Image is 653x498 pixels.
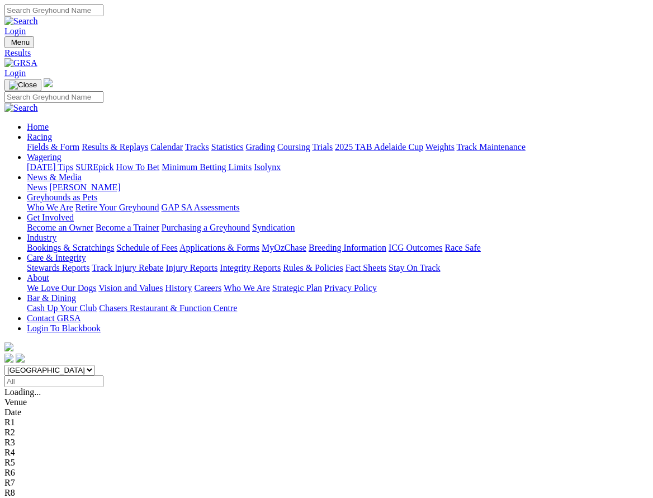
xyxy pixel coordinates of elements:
div: R5 [4,458,649,468]
a: Coursing [277,142,310,152]
a: Results & Replays [82,142,148,152]
a: Careers [194,283,221,293]
a: Tracks [185,142,209,152]
a: MyOzChase [262,243,306,252]
div: R2 [4,427,649,438]
a: News [27,182,47,192]
a: Chasers Restaurant & Function Centre [99,303,237,313]
a: Statistics [211,142,244,152]
img: twitter.svg [16,354,25,363]
div: News & Media [27,182,649,192]
a: Trials [312,142,333,152]
a: Fields & Form [27,142,79,152]
a: Track Maintenance [457,142,526,152]
img: logo-grsa-white.png [44,78,53,87]
a: Retire Your Greyhound [75,203,159,212]
img: facebook.svg [4,354,13,363]
a: Schedule of Fees [116,243,177,252]
a: Bookings & Scratchings [27,243,114,252]
a: Vision and Values [98,283,163,293]
a: Calendar [150,142,183,152]
div: Get Involved [27,223,649,233]
a: Care & Integrity [27,253,86,262]
a: Stay On Track [389,263,440,273]
a: Track Injury Rebate [92,263,163,273]
div: Racing [27,142,649,152]
a: Who We Are [224,283,270,293]
a: Strategic Plan [272,283,322,293]
a: History [165,283,192,293]
a: Applications & Forms [179,243,259,252]
a: Cash Up Your Club [27,303,97,313]
a: Results [4,48,649,58]
div: Greyhounds as Pets [27,203,649,213]
a: GAP SA Assessments [162,203,240,212]
a: ICG Outcomes [389,243,442,252]
a: Purchasing a Greyhound [162,223,250,232]
div: Wagering [27,162,649,172]
input: Select date [4,375,103,387]
button: Toggle navigation [4,79,41,91]
a: Get Involved [27,213,74,222]
a: [PERSON_NAME] [49,182,120,192]
a: How To Bet [116,162,160,172]
div: Bar & Dining [27,303,649,313]
a: Fact Sheets [346,263,386,273]
a: Login [4,68,26,78]
div: Care & Integrity [27,263,649,273]
div: R6 [4,468,649,478]
a: Bar & Dining [27,293,76,303]
a: Race Safe [444,243,480,252]
a: Become a Trainer [96,223,159,232]
a: Racing [27,132,52,142]
input: Search [4,4,103,16]
a: Minimum Betting Limits [162,162,252,172]
a: Integrity Reports [220,263,281,273]
a: Wagering [27,152,61,162]
a: Breeding Information [309,243,386,252]
a: Greyhounds as Pets [27,192,97,202]
input: Search [4,91,103,103]
a: Login To Blackbook [27,323,101,333]
img: Search [4,103,38,113]
img: Close [9,81,37,90]
img: GRSA [4,58,37,68]
a: Privacy Policy [324,283,377,293]
div: R1 [4,417,649,427]
a: Syndication [252,223,295,232]
img: Search [4,16,38,26]
a: We Love Our Dogs [27,283,96,293]
a: Login [4,26,26,36]
a: [DATE] Tips [27,162,73,172]
a: 2025 TAB Adelaide Cup [335,142,423,152]
a: Contact GRSA [27,313,81,323]
a: Industry [27,233,56,242]
img: logo-grsa-white.png [4,342,13,351]
a: Become an Owner [27,223,93,232]
span: Loading... [4,387,41,397]
div: About [27,283,649,293]
span: Menu [11,38,30,46]
a: Injury Reports [165,263,217,273]
div: R7 [4,478,649,488]
a: About [27,273,49,283]
div: R8 [4,488,649,498]
div: Industry [27,243,649,253]
a: Rules & Policies [283,263,343,273]
a: Who We Are [27,203,73,212]
button: Toggle navigation [4,36,34,48]
div: R3 [4,438,649,448]
a: SUREpick [75,162,113,172]
a: Grading [246,142,275,152]
div: Date [4,407,649,417]
div: Venue [4,397,649,407]
div: R4 [4,448,649,458]
a: Home [27,122,49,131]
a: Isolynx [254,162,281,172]
a: Stewards Reports [27,263,89,273]
a: News & Media [27,172,82,182]
a: Weights [425,142,455,152]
